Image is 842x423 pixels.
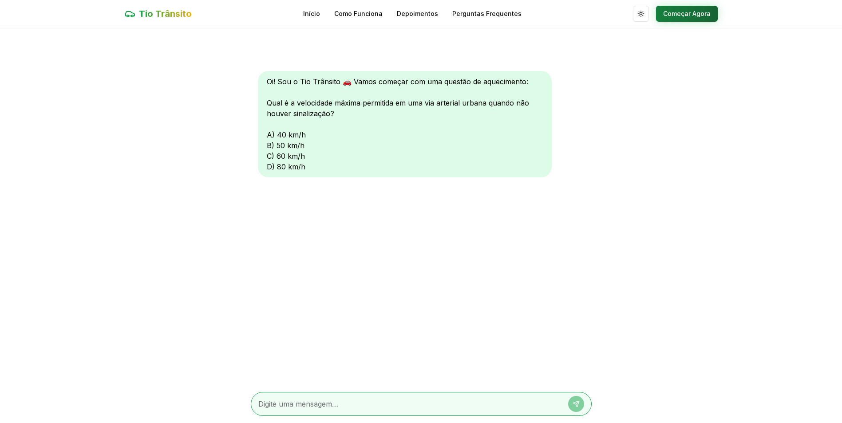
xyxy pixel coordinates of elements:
div: Oi! Sou o Tio Trânsito 🚗 Vamos começar com uma questão de aquecimento: Qual é a velocidade máxima... [258,71,552,177]
a: Depoimentos [397,9,438,18]
button: Começar Agora [656,6,718,22]
a: Como Funciona [334,9,383,18]
span: Tio Trânsito [139,8,192,20]
a: Início [303,9,320,18]
a: Tio Trânsito [125,8,192,20]
a: Perguntas Frequentes [452,9,522,18]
